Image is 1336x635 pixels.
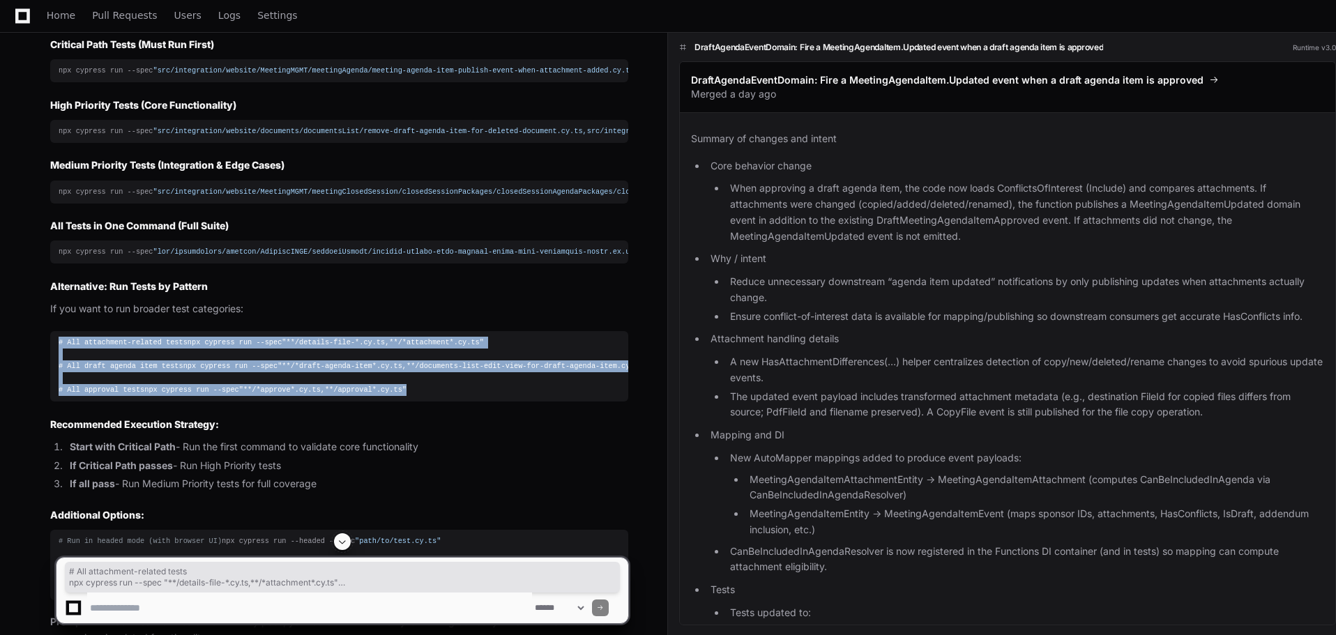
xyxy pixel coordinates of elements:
p: Core behavior change [711,158,1324,174]
span: # All attachment-related tests [59,338,188,346]
li: Reduce unnecessary downstream “agenda item updated” notifications by only publishing updates when... [726,274,1324,306]
strong: Recommended Execution Strategy: [50,418,219,430]
li: - Run High Priority tests [66,458,628,474]
span: Pull Requests [92,11,157,20]
a: DraftAgendaEventDomain: Fire a MeetingAgendaItem.Updated event when a draft agenda item is approved [691,73,1324,87]
p: Summary of changes and intent [691,131,1324,147]
span: "**/details-file-*.cy.ts,**/*attachment*.cy.ts" [282,338,484,346]
strong: If Critical Path passes [70,459,173,471]
li: MeetingAgendaItemEntity -> MeetingAgendaItemEvent (maps sponsor IDs, attachments, HasConflicts, I... [745,506,1324,538]
span: DraftAgendaEventDomain: Fire a MeetingAgendaItem.Updated event when a draft agenda item is approved [691,73,1204,87]
li: MeetingAgendaItemAttachmentEntity -> MeetingAgendaItemAttachment (computes CanBeIncludedInAgenda ... [745,472,1324,504]
strong: High Priority Tests (Core Functionality) [50,99,236,111]
p: If you want to run broader test categories: [50,301,628,317]
li: Ensure conflict-of-interest data is available for mapping/publishing so downstream consumers get ... [726,309,1324,325]
span: "**/*approve*.cy.ts,**/approval*.cy.ts" [239,385,407,394]
div: npx cypress run --spec [59,125,620,137]
strong: All Tests in One Command (Full Suite) [50,220,229,231]
span: Settings [257,11,297,20]
li: The updated event payload includes transformed attachment metadata (e.g., destination FileId for ... [726,389,1324,421]
div: Runtime v3.0 [1293,43,1336,53]
span: # All attachment-related tests npx cypress run --spec "**/details-file-*.cy.ts,**/*attachment*.cy... [69,566,616,588]
li: - Run the first command to validate core functionality [66,439,628,455]
div: npx cypress run --spec [59,65,620,77]
li: A new HasAttachmentDifferences(...) helper centralizes detection of copy/new/deleted/rename chang... [726,354,1324,386]
strong: Critical Path Tests (Must Run First) [50,38,214,50]
span: Users [174,11,202,20]
li: When approving a draft agenda item, the code now loads ConflictsOfInterest (Include) and compares... [726,181,1324,244]
div: npx cypress run --spec [59,186,620,198]
p: Merged a day ago [691,87,1324,101]
li: New AutoMapper mappings added to produce event payloads: [726,450,1324,538]
strong: If all pass [70,477,115,489]
span: # All approval tests [59,385,144,394]
span: # All draft agenda item tests [59,362,183,370]
strong: Alternative: Run Tests by Pattern [50,280,208,292]
p: Mapping and DI [711,427,1324,443]
strong: Additional Options: [50,509,144,521]
p: Attachment handling details [711,331,1324,347]
strong: Start with Critical Path [70,441,176,452]
p: Why / intent [711,251,1324,267]
div: npx cypress run --spec npx cypress run --spec npx cypress run --spec [59,337,620,397]
span: Home [47,11,75,20]
strong: Medium Priority Tests (Integration & Edge Cases) [50,159,284,171]
div: npx cypress run --spec [59,246,620,258]
li: - Run Medium Priority tests for full coverage [66,476,628,492]
span: "**/*draft-agenda-item*.cy.ts,**/documents-list-edit-view-for-draft-agenda-item.cy.ts" [278,362,647,370]
h1: DraftAgendaEventDomain: Fire a MeetingAgendaItem.Updated event when a draft agenda item is approved [694,42,1103,53]
span: Logs [218,11,241,20]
